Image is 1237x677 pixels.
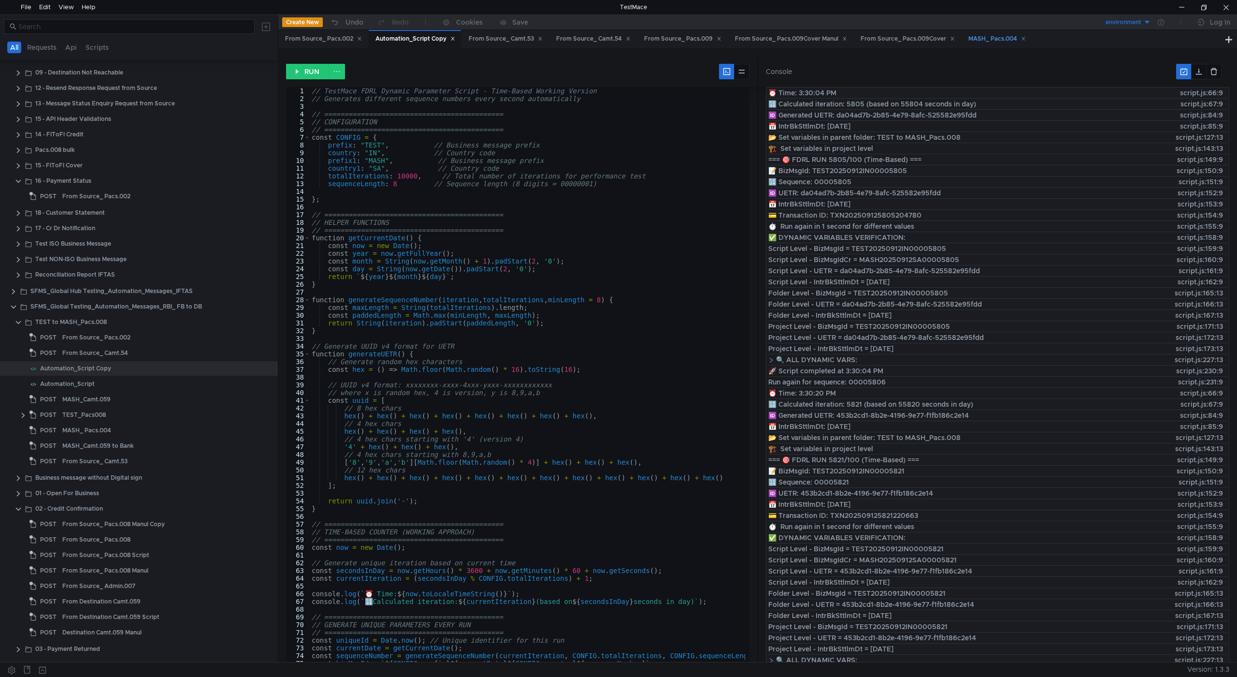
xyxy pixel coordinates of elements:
[286,335,310,342] div: 33
[286,582,310,590] div: 65
[35,65,123,80] div: 09 - Destination Not Reachable
[286,466,310,474] div: 50
[768,577,890,588] span: Script Level - IntrBkSttlmDt = [DATE]
[768,232,906,243] span: ✅ DYNAMIC VARIABLES VERIFICATION:
[1174,199,1227,209] span: script.js:153:9
[1171,288,1227,298] span: script.js:165:13
[286,644,310,652] div: 73
[1175,265,1227,276] span: script.js:161:9
[286,567,310,574] div: 63
[768,299,982,309] span: Folder Level - UETR = da04ad7b-2b85-4e79-8afc-525582e95fdd
[286,195,310,203] div: 15
[286,234,310,242] div: 20
[1173,544,1227,554] span: script.js:159:9
[286,451,310,458] div: 48
[285,34,362,44] div: From Source_ Pacs.002
[286,536,310,544] div: 59
[1175,477,1227,487] span: script.js:151:9
[768,443,873,454] span: 🏗️ Set variables in project level
[35,221,95,235] div: 17 - Cr Dr Notification
[768,566,972,576] span: Script Level - UETR = 453b2cd1-8b2e-4196-9e77-f1fb186c2e14
[286,366,310,373] div: 37
[1171,443,1227,454] span: script.js:143:13
[286,559,310,567] div: 62
[286,435,310,443] div: 46
[1173,555,1227,565] span: script.js:160:9
[40,532,57,547] span: POST
[40,423,57,438] span: POST
[286,180,310,188] div: 13
[286,590,310,598] div: 66
[286,412,310,420] div: 43
[286,381,310,389] div: 39
[62,346,128,360] div: From Source_ Camt.54
[286,621,310,629] div: 70
[62,42,80,53] button: Api
[1172,343,1227,354] span: script.js:173:13
[286,458,310,466] div: 49
[286,652,310,660] div: 74
[768,610,892,621] span: Folder Level - IntrBkSttlmDt = [DATE]
[768,555,957,565] span: Script Level - BizMsgIdCr = MASH20250912SA00005821
[286,513,310,520] div: 56
[1173,532,1227,543] span: script.js:158:9
[861,34,955,44] div: From Source_ Pacs.009Cover
[35,315,107,329] div: TEST to MASH_Pacs.008
[40,625,57,640] span: POST
[286,551,310,559] div: 61
[735,34,847,44] div: From Source_ Pacs.009Cover Manul
[1173,321,1227,332] span: script.js:171:13
[1173,521,1227,532] span: script.js:155:9
[768,210,921,221] span: 💳 Transaction ID: TXN202509125805204780
[83,42,112,53] button: Scripts
[286,126,310,133] div: 6
[40,548,57,562] span: POST
[286,103,310,110] div: 3
[286,327,310,335] div: 32
[768,143,873,154] span: 🏗️ Set variables in project level
[35,96,175,111] div: 13 - Message Status Enquiry Request from Source
[768,343,893,354] span: Project Level - IntrBkSttlmDt = [DATE]
[768,321,950,332] span: Project Level - BizMsgId = TEST20250912IN00005805
[286,505,310,513] div: 55
[1174,377,1227,387] span: script.js:231:9
[768,644,893,654] span: Project Level - IntrBkSttlmDt = [DATE]
[1171,610,1227,621] span: script.js:167:13
[35,252,127,266] div: Test NON-ISO Business Message
[768,366,883,376] span: 🚀 Script completed at 3:30:04 PM
[768,88,836,98] span: ⏰ Time: 3:30:04 PM
[1171,588,1227,599] span: script.js:165:13
[286,87,310,95] div: 1
[35,127,84,142] div: 14 - FIToFI Credit
[286,660,310,667] div: 75
[286,242,310,250] div: 21
[62,532,130,547] div: From Source_ Pacs.008
[35,174,91,188] div: 16 - Payment Status
[1176,388,1227,398] span: script.js:66:9
[1173,221,1227,232] span: script.js:155:9
[768,588,946,599] span: Folder Level - BizMsgId = TEST20250912IN00005821
[1172,432,1227,443] span: script.js:127:13
[1172,132,1227,143] span: script.js:127:13
[286,574,310,582] div: 64
[35,158,83,173] div: 15 - FIToFI Cover
[286,257,310,265] div: 23
[286,342,310,350] div: 34
[1172,644,1227,654] span: script.js:173:13
[286,311,310,319] div: 30
[1172,633,1227,643] span: script.js:172:13
[286,358,310,366] div: 36
[1106,18,1141,27] div: environment
[768,188,941,198] span: 🆔 UETR: da04ad7b-2b85-4e79-8afc-525582e95fdd
[1174,488,1227,499] span: script.js:152:9
[776,655,857,665] span: 🔍 ALL DYNAMIC VARS:
[24,42,59,53] button: Requests
[286,629,310,636] div: 71
[1176,121,1227,132] span: script.js:85:9
[286,250,310,257] div: 22
[345,16,363,28] div: Undo
[62,625,142,640] div: Destination Camt.059 Manul
[282,17,323,27] button: Create New
[286,164,310,172] div: 11
[286,350,310,358] div: 35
